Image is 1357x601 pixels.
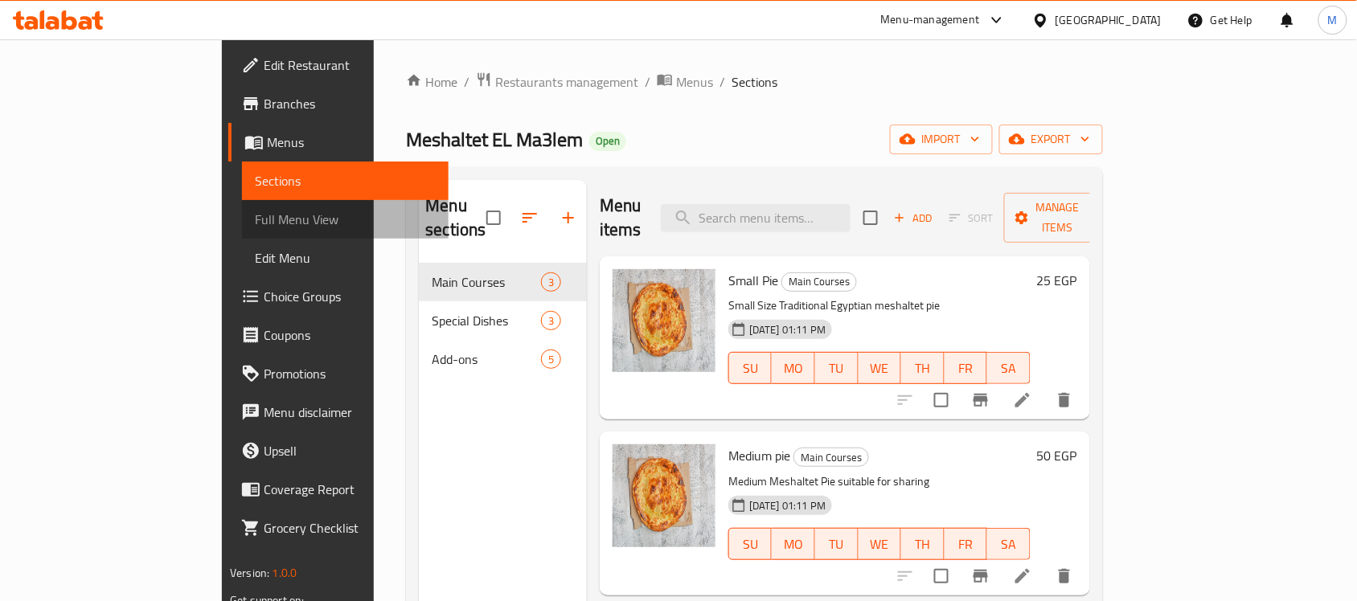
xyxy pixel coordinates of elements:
span: Promotions [264,364,436,383]
span: TU [822,533,852,556]
div: Add-ons5 [419,340,587,378]
span: Open [589,134,626,148]
a: Edit menu item [1013,566,1032,586]
nav: Menu sections [419,256,587,385]
button: Manage items [1004,193,1112,243]
span: Select to update [924,559,958,593]
div: Main Courses [781,272,857,292]
li: / [645,72,650,92]
li: / [719,72,725,92]
div: Main Courses3 [419,263,587,301]
span: Menus [267,133,436,152]
button: MO [772,352,815,384]
button: FR [945,352,988,384]
a: Menu disclaimer [228,393,449,431]
span: WE [865,357,896,380]
a: Choice Groups [228,277,449,316]
p: Small Size Traditional Egyptian meshaltet pie [728,296,1031,316]
a: Coverage Report [228,470,449,509]
a: Branches [228,84,449,123]
span: Small Pie [728,268,778,292]
span: Menus [676,72,713,92]
a: Sections [242,161,449,200]
span: 3 [542,275,560,290]
span: Menu disclaimer [264,403,436,422]
span: SA [994,533,1024,556]
a: Promotions [228,354,449,393]
span: Edit Menu [255,248,436,268]
a: Coupons [228,316,449,354]
span: Branches [264,94,436,113]
div: Menu-management [881,10,980,30]
span: TH [908,357,938,380]
span: Special Dishes [432,311,540,330]
span: M [1328,11,1338,29]
button: SU [728,352,772,384]
span: 5 [542,352,560,367]
button: delete [1045,557,1084,595]
span: FR [951,533,982,556]
span: MO [778,357,809,380]
span: Meshaltet EL Ma3lem [406,121,583,157]
span: Coverage Report [264,480,436,499]
span: WE [865,533,896,556]
button: SA [987,352,1031,384]
nav: breadcrumb [406,72,1102,92]
span: FR [951,357,982,380]
a: Upsell [228,431,449,470]
span: Add-ons [432,350,540,369]
span: Main Courses [782,272,856,291]
button: SU [728,528,772,560]
button: import [890,125,993,154]
span: Manage items [1017,198,1099,238]
button: Add section [549,198,588,237]
div: Special Dishes3 [419,301,587,340]
span: Main Courses [432,272,540,292]
span: Version: [230,562,269,583]
h2: Menu items [600,194,642,242]
span: Coupons [264,325,436,345]
div: items [541,311,561,330]
a: Menus [228,123,449,161]
span: 1.0.0 [273,562,297,583]
span: Sections [732,72,777,92]
span: Upsell [264,441,436,460]
button: TU [815,528,859,560]
span: Add item [888,206,939,231]
span: Select section [854,201,888,235]
a: Restaurants management [476,72,638,92]
div: items [541,272,561,292]
span: MO [778,533,809,556]
button: TH [901,352,945,384]
button: Add [888,206,939,231]
a: Menus [657,72,713,92]
span: Main Courses [794,448,868,467]
span: [DATE] 01:11 PM [743,498,832,513]
img: Medium pie [613,444,715,547]
p: Medium Meshaltet Pie suitable for sharing [728,472,1031,492]
img: Small Pie [613,269,715,372]
a: Edit menu item [1013,390,1032,410]
span: export [1012,129,1090,149]
div: Open [589,132,626,151]
span: Grocery Checklist [264,518,436,538]
span: import [903,129,980,149]
h2: Menu sections [425,194,486,242]
input: search [661,204,851,232]
li: / [464,72,469,92]
span: Medium pie [728,444,790,468]
button: delete [1045,381,1084,419]
div: [GEOGRAPHIC_DATA] [1056,11,1162,29]
span: Sort sections [510,198,549,237]
span: Full Menu View [255,210,436,229]
span: TU [822,357,852,380]
span: SU [736,533,765,556]
span: SA [994,357,1024,380]
a: Full Menu View [242,200,449,239]
span: SU [736,357,765,380]
button: FR [945,528,988,560]
button: WE [859,528,902,560]
div: items [541,350,561,369]
button: TU [815,352,859,384]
